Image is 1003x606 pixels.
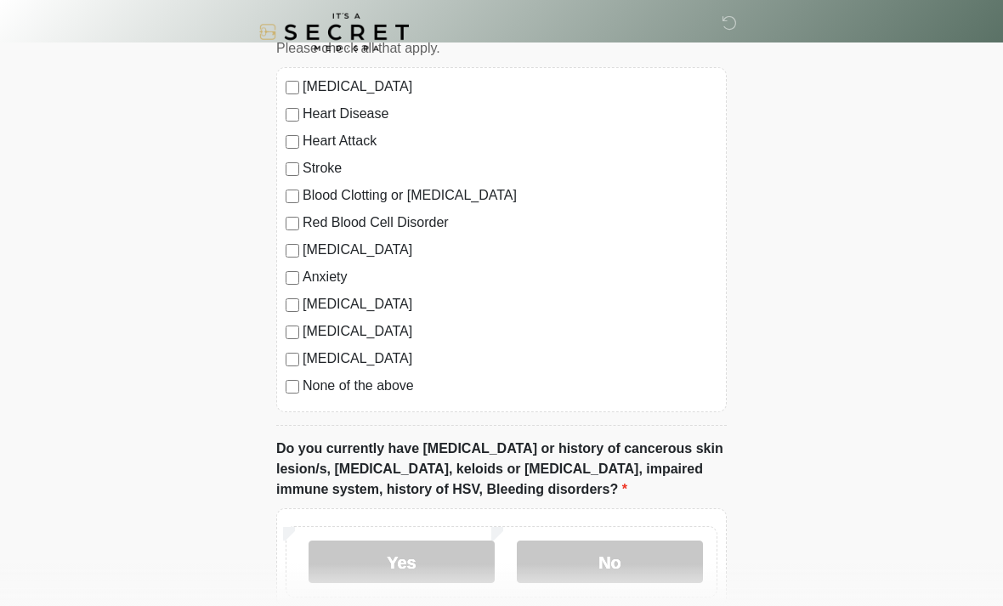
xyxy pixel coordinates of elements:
label: Red Blood Cell Disorder [303,212,717,233]
label: Yes [309,541,495,583]
label: [MEDICAL_DATA] [303,76,717,97]
label: [MEDICAL_DATA] [303,294,717,314]
input: Heart Disease [286,108,299,122]
label: Heart Disease [303,104,717,124]
input: Heart Attack [286,135,299,149]
label: Do you currently have [MEDICAL_DATA] or history of cancerous skin lesion/s, [MEDICAL_DATA], keloi... [276,439,727,500]
label: [MEDICAL_DATA] [303,240,717,260]
input: Stroke [286,162,299,176]
label: Heart Attack [303,131,717,151]
input: [MEDICAL_DATA] [286,244,299,258]
label: None of the above [303,376,717,396]
label: [MEDICAL_DATA] [303,348,717,369]
label: Blood Clotting or [MEDICAL_DATA] [303,185,717,206]
label: Anxiety [303,267,717,287]
input: Blood Clotting or [MEDICAL_DATA] [286,190,299,203]
label: No [517,541,703,583]
label: [MEDICAL_DATA] [303,321,717,342]
input: [MEDICAL_DATA] [286,326,299,339]
input: Red Blood Cell Disorder [286,217,299,230]
input: [MEDICAL_DATA] [286,353,299,366]
label: Stroke [303,158,717,178]
input: Anxiety [286,271,299,285]
input: [MEDICAL_DATA] [286,298,299,312]
input: [MEDICAL_DATA] [286,81,299,94]
img: It's A Secret Med Spa Logo [259,13,409,51]
input: None of the above [286,380,299,394]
